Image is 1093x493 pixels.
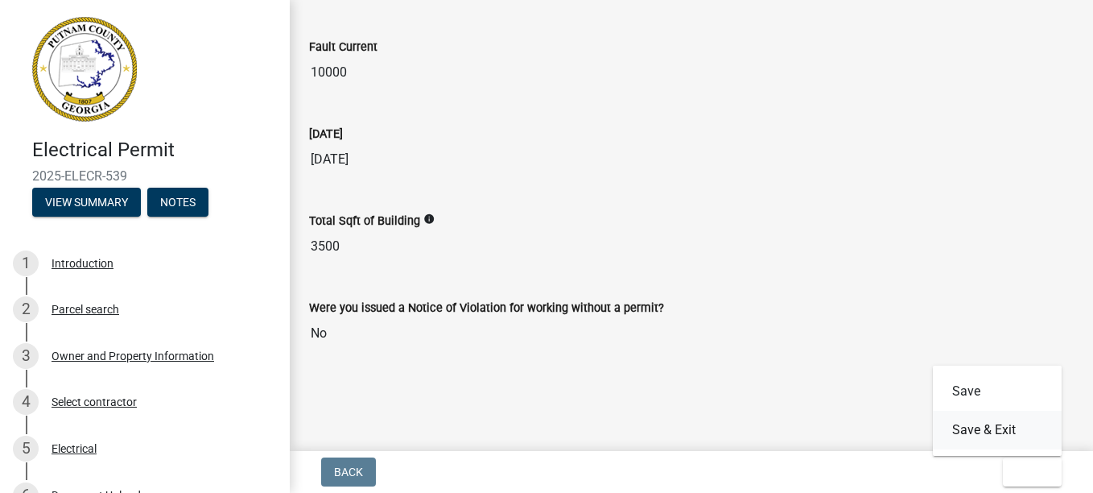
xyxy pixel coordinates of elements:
div: Introduction [52,258,113,269]
wm-modal-confirm: Notes [147,197,208,209]
div: 1 [13,251,39,276]
div: Owner and Property Information [52,350,214,362]
wm-modal-confirm: Summary [32,197,141,209]
label: Fault Current [309,42,377,53]
span: Exit [1016,466,1039,478]
button: Save [933,372,1062,411]
button: Save & Exit [933,411,1062,449]
span: 2025-ELECR-539 [32,168,258,184]
button: Exit [1003,458,1062,487]
label: Were you issued a Notice of Violation for working without a permit? [309,303,664,314]
button: Back [321,458,376,487]
div: Electrical [52,443,97,454]
div: Parcel search [52,304,119,315]
div: 2 [13,296,39,322]
div: 4 [13,389,39,415]
button: Notes [147,188,208,217]
button: View Summary [32,188,141,217]
img: Putnam County, Georgia [32,17,137,122]
div: Select contractor [52,396,137,408]
label: [DATE] [309,129,343,140]
div: Exit [933,366,1062,456]
span: Back [334,466,363,478]
label: Total Sqft of Building [309,216,420,227]
div: 3 [13,343,39,369]
i: info [423,213,435,225]
div: 5 [13,436,39,462]
h4: Electrical Permit [32,139,277,162]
